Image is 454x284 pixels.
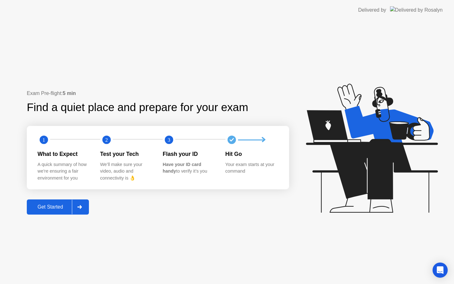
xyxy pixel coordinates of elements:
[358,6,386,14] div: Delivered by
[27,199,89,215] button: Get Started
[38,150,90,158] div: What to Expect
[163,161,215,175] div: to verify it’s you
[38,161,90,182] div: A quick summary of how we’re ensuring a fair environment for you
[100,150,153,158] div: Test your Tech
[225,150,278,158] div: Hit Go
[163,162,201,174] b: Have your ID card handy
[29,204,72,210] div: Get Started
[100,161,153,182] div: We’ll make sure your video, audio and connectivity is 👌
[390,6,443,14] img: Delivered by Rosalyn
[225,161,278,175] div: Your exam starts at your command
[105,137,108,143] text: 2
[27,90,289,97] div: Exam Pre-flight:
[433,263,448,278] div: Open Intercom Messenger
[63,91,76,96] b: 5 min
[168,137,170,143] text: 3
[163,150,215,158] div: Flash your ID
[43,137,45,143] text: 1
[27,99,249,116] div: Find a quiet place and prepare for your exam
